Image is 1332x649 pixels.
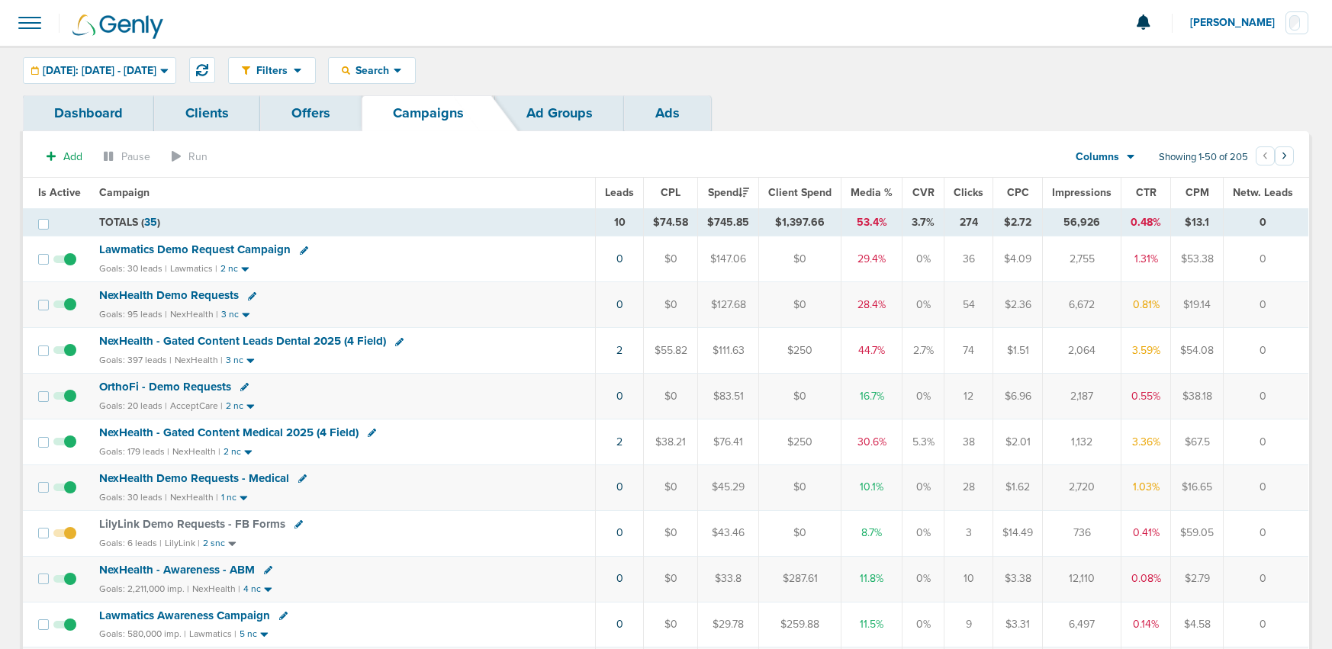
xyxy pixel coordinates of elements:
[759,236,841,282] td: $0
[993,236,1043,282] td: $4.09
[1043,208,1121,236] td: 56,926
[759,464,841,510] td: $0
[144,216,157,229] span: 35
[993,328,1043,374] td: $1.51
[841,419,902,464] td: 30.6%
[616,618,623,631] a: 0
[1224,374,1309,419] td: 0
[1043,510,1121,556] td: 736
[644,374,698,419] td: $0
[912,186,935,199] span: CVR
[841,236,902,282] td: 29.4%
[944,236,993,282] td: 36
[1224,282,1309,328] td: 0
[192,583,240,594] small: NexHealth |
[698,556,759,602] td: $33.8
[495,95,624,131] a: Ad Groups
[172,446,220,457] small: NexHealth |
[759,419,841,464] td: $250
[954,186,983,199] span: Clicks
[841,208,902,236] td: 53.4%
[1233,186,1293,199] span: Netw. Leads
[644,556,698,602] td: $0
[99,609,270,622] span: Lawmatics Awareness Campaign
[99,446,169,458] small: Goals: 179 leads |
[189,628,236,639] small: Lawmatics |
[1043,328,1121,374] td: 2,064
[708,186,749,199] span: Spend
[759,374,841,419] td: $0
[993,419,1043,464] td: $2.01
[260,95,362,131] a: Offers
[1171,328,1224,374] td: $54.08
[1076,149,1119,165] span: Columns
[1121,464,1171,510] td: 1.03%
[99,288,239,302] span: NexHealth Demo Requests
[596,208,644,236] td: 10
[944,328,993,374] td: 74
[226,355,243,366] small: 3 nc
[362,95,495,131] a: Campaigns
[170,263,217,274] small: Lawmatics |
[1171,374,1224,419] td: $38.18
[99,471,289,485] span: NexHealth Demo Requests - Medical
[99,309,167,320] small: Goals: 95 leads |
[99,583,189,595] small: Goals: 2,211,000 imp. |
[616,480,623,493] a: 0
[350,64,394,77] span: Search
[605,186,634,199] span: Leads
[1052,186,1112,199] span: Impressions
[902,328,944,374] td: 2.7%
[1121,510,1171,556] td: 0.41%
[99,563,255,577] span: NexHealth - Awareness - ABM
[38,146,91,168] button: Add
[902,282,944,328] td: 0%
[644,419,698,464] td: $38.21
[902,602,944,647] td: 0%
[698,282,759,328] td: $127.68
[99,263,167,275] small: Goals: 30 leads |
[221,309,239,320] small: 3 nc
[1007,186,1029,199] span: CPC
[944,510,993,556] td: 3
[1171,282,1224,328] td: $19.14
[1121,602,1171,647] td: 0.14%
[944,602,993,647] td: 9
[1121,419,1171,464] td: 3.36%
[624,95,711,131] a: Ads
[99,492,167,503] small: Goals: 30 leads |
[902,374,944,419] td: 0%
[1043,419,1121,464] td: 1,132
[1043,464,1121,510] td: 2,720
[250,64,294,77] span: Filters
[841,556,902,602] td: 11.8%
[759,510,841,556] td: $0
[759,328,841,374] td: $250
[698,419,759,464] td: $76.41
[220,263,238,275] small: 2 nc
[944,464,993,510] td: 28
[841,328,902,374] td: 44.7%
[644,464,698,510] td: $0
[993,374,1043,419] td: $6.96
[43,66,156,76] span: [DATE]: [DATE] - [DATE]
[616,435,623,448] a: 2
[698,464,759,510] td: $45.29
[1043,374,1121,419] td: 2,187
[644,328,698,374] td: $55.82
[1224,510,1309,556] td: 0
[165,538,200,548] small: LilyLink |
[1121,556,1171,602] td: 0.08%
[240,628,257,640] small: 5 nc
[1224,328,1309,374] td: 0
[902,556,944,602] td: 0%
[616,344,623,357] a: 2
[23,95,154,131] a: Dashboard
[644,208,698,236] td: $74.58
[99,380,231,394] span: OrthoFi - Demo Requests
[1224,419,1309,464] td: 0
[203,538,225,549] small: 2 snc
[1121,328,1171,374] td: 3.59%
[99,400,167,412] small: Goals: 20 leads |
[99,628,186,640] small: Goals: 580,000 imp. |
